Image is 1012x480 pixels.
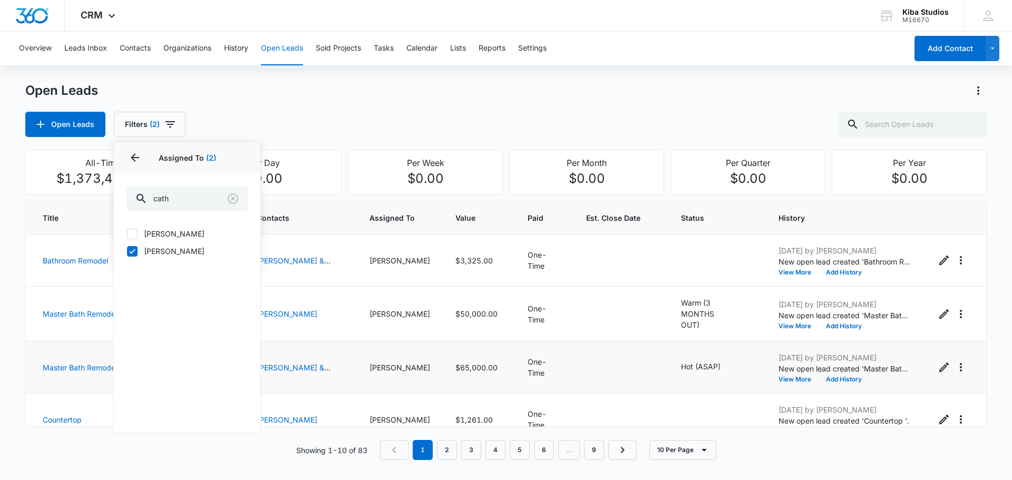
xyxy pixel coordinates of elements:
label: [PERSON_NAME] [126,246,248,257]
button: Edit Open Lead [936,306,952,322]
button: Tasks [374,32,394,65]
span: (2) [150,121,160,128]
p: New open lead created 'Master Bath Remodel'. [779,363,910,374]
button: View More [779,323,819,329]
button: Leads Inbox [64,32,107,65]
a: Master Bath Remodel [43,309,117,318]
button: 10 Per Page [649,440,716,460]
p: Assigned To [126,152,248,163]
a: Bathroom Remodel [43,256,108,265]
button: Open Leads [25,112,105,137]
button: Add History [819,269,869,276]
div: - - Select to Edit Field [681,253,700,266]
span: Contacts [257,212,344,223]
span: $50,000.00 [455,309,498,318]
p: $0.00 [677,169,819,188]
button: Edit Open Lead [936,252,952,269]
button: Back [126,149,143,166]
span: Value [455,212,487,223]
button: Filters(2) [114,112,186,137]
a: Page 9 [584,440,604,460]
td: One-Time [515,287,573,341]
span: History [779,212,910,223]
td: One-Time [515,341,573,394]
a: Page 4 [485,440,505,460]
input: Search... [126,186,248,211]
button: View More [779,269,819,276]
p: Per Quarter [677,156,819,169]
div: [PERSON_NAME] [369,255,430,266]
p: $0.00 [839,169,980,188]
a: Page 2 [437,440,457,460]
p: New open lead created 'Master Bath Remodel'. [779,310,910,321]
p: Hot (ASAP) [681,361,721,372]
button: Calendar [406,32,437,65]
button: History [224,32,248,65]
button: Lists [450,32,466,65]
button: Add Contact [914,36,986,61]
button: Organizations [163,32,211,65]
span: Paid [528,212,545,223]
button: Add History [819,323,869,329]
nav: Pagination [380,440,637,460]
div: - - Select to Edit Field [681,297,753,330]
button: Edit Open Lead [936,411,952,428]
button: Contacts [120,32,151,65]
p: Per Week [355,156,496,169]
div: account id [902,16,949,24]
span: $65,000.00 [455,363,498,372]
td: One-Time [515,394,573,446]
div: - - Select to Edit Field [681,412,700,425]
a: Master Bath Remodel [43,363,117,372]
p: [DATE] by [PERSON_NAME] [779,245,910,256]
p: Per Year [839,156,980,169]
a: Next Page [608,440,637,460]
span: $3,325.00 [455,256,493,265]
a: [PERSON_NAME] & [PERSON_NAME] [257,363,330,383]
h1: Open Leads [25,83,98,99]
button: View More [779,376,819,383]
div: [PERSON_NAME] [369,308,430,319]
span: Est. Close Date [586,212,640,223]
p: [DATE] by [PERSON_NAME] [779,352,910,363]
p: Showing 1-10 of 83 [296,445,367,456]
p: [DATE] by [PERSON_NAME] [779,299,910,310]
div: account name [902,8,949,16]
a: Page 5 [510,440,530,460]
button: Actions [970,82,987,99]
a: [PERSON_NAME] [257,415,317,424]
p: Per Month [516,156,657,169]
span: Status [681,212,753,223]
button: Actions [952,411,969,428]
button: Actions [952,252,969,269]
div: [PERSON_NAME] [369,414,430,425]
a: Page 6 [534,440,554,460]
button: Settings [518,32,547,65]
a: [PERSON_NAME] [257,309,317,318]
p: [DATE] by [PERSON_NAME] [779,404,910,415]
button: Reports [479,32,505,65]
div: [PERSON_NAME] [369,362,430,373]
input: Search Open Leads [838,112,987,137]
p: Warm (3 MONTHS OUT) [681,297,734,330]
span: Title [43,212,129,223]
p: $0.00 [516,169,657,188]
button: Actions [952,359,969,376]
button: Overview [19,32,52,65]
p: $1,373,425.54 [32,169,173,188]
a: Countertop [43,415,82,424]
button: Sold Projects [316,32,361,65]
button: Clear [225,190,241,207]
p: $0.00 [193,169,335,188]
button: Actions [952,306,969,322]
button: Open Leads [261,32,303,65]
span: (2) [206,153,216,162]
button: Add History [819,376,869,383]
span: $1,261.00 [455,415,493,424]
p: Per Day [193,156,335,169]
span: CRM [81,9,103,21]
label: [PERSON_NAME] [126,228,248,239]
a: [PERSON_NAME] & [PERSON_NAME] [257,256,330,276]
p: $0.00 [355,169,496,188]
a: Page 3 [461,440,481,460]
